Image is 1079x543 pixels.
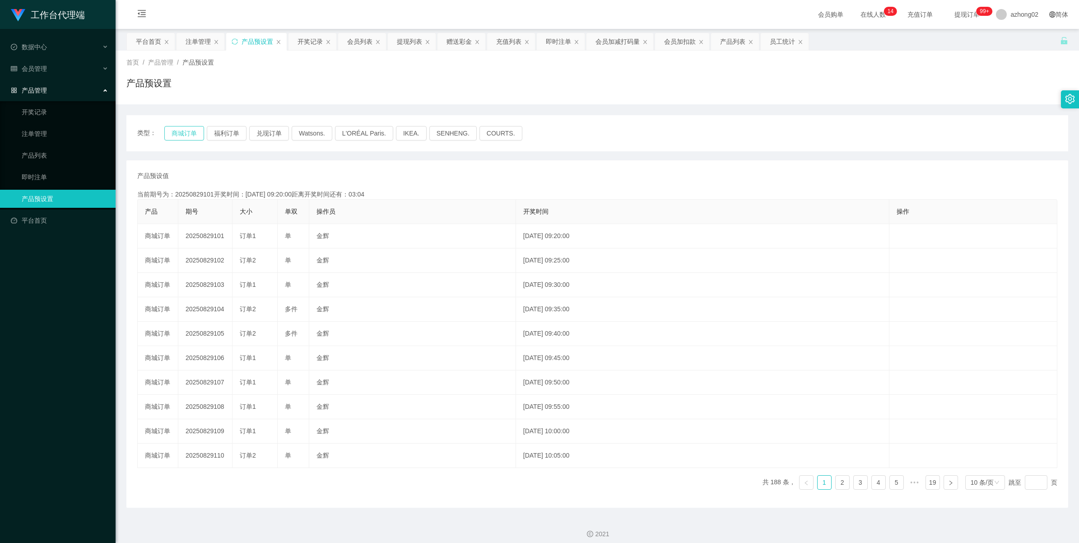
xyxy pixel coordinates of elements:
span: 多件 [285,305,298,313]
span: 订单2 [240,257,256,264]
i: 图标: close [642,39,648,45]
button: 兑现订单 [249,126,289,140]
span: 订单1 [240,281,256,288]
div: 即时注单 [546,33,571,50]
a: 4 [872,476,885,489]
span: 产品管理 [148,59,173,66]
span: 订单2 [240,330,256,337]
i: 图标: global [1049,11,1056,18]
td: [DATE] 09:50:00 [516,370,889,395]
td: 金辉 [309,395,516,419]
td: [DATE] 09:20:00 [516,224,889,248]
span: 订单1 [240,379,256,386]
td: [DATE] 09:55:00 [516,395,889,419]
button: IKEA. [396,126,427,140]
i: 图标: close [574,39,579,45]
p: 4 [890,7,893,16]
a: 产品列表 [22,146,108,164]
li: 2 [835,475,850,490]
i: 图标: right [948,480,953,486]
td: 商城订单 [138,419,178,444]
i: 图标: close [425,39,430,45]
a: 1 [818,476,831,489]
span: 单 [285,379,291,386]
a: 开奖记录 [22,103,108,121]
div: 赠送彩金 [446,33,472,50]
span: 在线人数 [856,11,890,18]
span: 单 [285,403,291,410]
td: 商城订单 [138,224,178,248]
a: 产品预设置 [22,190,108,208]
i: 图标: close [698,39,704,45]
span: 单 [285,281,291,288]
img: logo.9652507e.png [11,9,25,22]
button: 福利订单 [207,126,246,140]
li: 上一页 [799,475,814,490]
div: 开奖记录 [298,33,323,50]
div: 充值列表 [496,33,521,50]
td: [DATE] 10:00:00 [516,419,889,444]
span: 类型： [137,126,164,140]
i: 图标: close [164,39,169,45]
span: 订单1 [240,232,256,239]
td: 20250829109 [178,419,233,444]
i: 图标: sync [232,38,238,45]
td: 20250829103 [178,273,233,297]
a: 工作台代理端 [11,11,85,18]
i: 图标: close [214,39,219,45]
a: 5 [890,476,903,489]
i: 图标: setting [1065,94,1075,104]
span: 单双 [285,208,298,215]
span: 充值订单 [903,11,937,18]
td: 金辉 [309,224,516,248]
span: 首页 [126,59,139,66]
i: 图标: check-circle-o [11,44,17,50]
a: 即时注单 [22,168,108,186]
i: 图标: menu-fold [126,0,157,29]
li: 向后 5 页 [907,475,922,490]
span: 订单2 [240,452,256,459]
td: 20250829101 [178,224,233,248]
i: 图标: close [748,39,753,45]
td: [DATE] 10:05:00 [516,444,889,468]
td: 金辉 [309,273,516,297]
a: 3 [854,476,867,489]
td: [DATE] 09:40:00 [516,322,889,346]
i: 图标: close [326,39,331,45]
i: 图标: copyright [587,531,593,537]
i: 图标: close [276,39,281,45]
td: 20250829106 [178,346,233,370]
button: SENHENG. [429,126,477,140]
span: 产品预设置 [182,59,214,66]
div: 员工统计 [770,33,795,50]
td: 20250829107 [178,370,233,395]
i: 图标: appstore-o [11,87,17,94]
td: 商城订单 [138,248,178,273]
div: 当前期号为：20250829101开奖时间：[DATE] 09:20:00距离开奖时间还有：03:04 [137,190,1057,199]
i: 图标: down [994,480,1000,486]
span: 期号 [186,208,198,215]
button: COURTS. [479,126,522,140]
td: 金辉 [309,419,516,444]
div: 10 条/页 [971,476,994,489]
i: 图标: close [524,39,530,45]
button: Watsons. [292,126,332,140]
div: 平台首页 [136,33,161,50]
i: 图标: close [375,39,381,45]
span: 单 [285,232,291,239]
i: 图标: left [804,480,809,486]
td: [DATE] 09:35:00 [516,297,889,322]
a: 2 [836,476,849,489]
span: 订单2 [240,305,256,313]
button: L'ORÉAL Paris. [335,126,393,140]
div: 2021 [123,529,1072,539]
p: 1 [888,7,891,16]
div: 会员列表 [347,33,372,50]
span: 数据中心 [11,43,47,51]
td: 20250829110 [178,444,233,468]
div: 会员加扣款 [664,33,696,50]
span: 产品预设值 [137,171,169,181]
td: 20250829108 [178,395,233,419]
span: 开奖时间 [523,208,549,215]
sup: 999 [976,7,992,16]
